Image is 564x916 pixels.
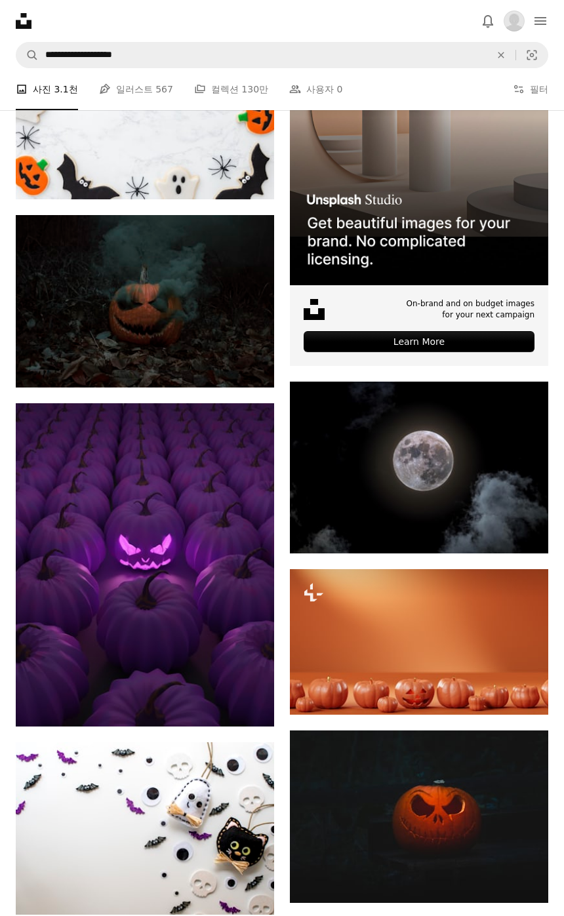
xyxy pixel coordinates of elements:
a: On-brand and on budget images for your next campaignLearn More [290,27,548,366]
form: 사이트 전체에서 이미지 찾기 [16,42,548,68]
span: 0 [337,82,343,96]
button: 알림 [475,8,501,34]
button: 필터 [513,68,548,110]
img: file-1631678316303-ed18b8b5cb9cimage [304,299,325,320]
a: 보라색 꽃의 그룹 [16,559,274,570]
span: 567 [155,82,173,96]
button: Unsplash 검색 [16,43,39,68]
img: 테이블 위에 조각된 호박이 한 줄로 놓여 있다 [290,569,548,715]
img: 블랙과 브라운 펜던트 목걸이 [16,742,274,915]
a: 홈 — Unsplash [16,13,31,29]
span: On-brand and on budget images for your next campaign [398,298,534,321]
a: 블랙과 브라운 펜던트 목걸이 [16,822,274,834]
a: 원형으로 배열된 장식된 할로윈 쿠키 [16,107,274,119]
img: 지상에 호박 [16,215,274,388]
button: 삭제 [487,43,515,68]
a: 램프 옆에 앉아 있는 오렌지 [290,810,548,822]
a: 하늘의 보름달 [290,461,548,473]
a: 지상에 호박 [16,295,274,307]
a: 사용자 0 [289,68,342,110]
img: 사용자 youngjin nam의 아바타 [504,10,525,31]
img: 하늘의 보름달 [290,382,548,553]
button: 메뉴 [527,8,554,34]
img: 원형으로 배열된 장식된 할로윈 쿠키 [16,27,274,199]
img: 보라색 꽃의 그룹 [16,403,274,727]
img: 램프 옆에 앉아 있는 오렌지 [290,730,548,903]
span: 130만 [241,82,268,96]
a: 일러스트 567 [99,68,173,110]
div: Learn More [304,331,534,352]
a: 컬렉션 130만 [194,68,268,110]
img: file-1715714113747-b8b0561c490eimage [290,27,548,285]
a: 테이블 위에 조각된 호박이 한 줄로 놓여 있다 [290,635,548,647]
button: 프로필 [501,8,527,34]
button: 시각적 검색 [516,43,548,68]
